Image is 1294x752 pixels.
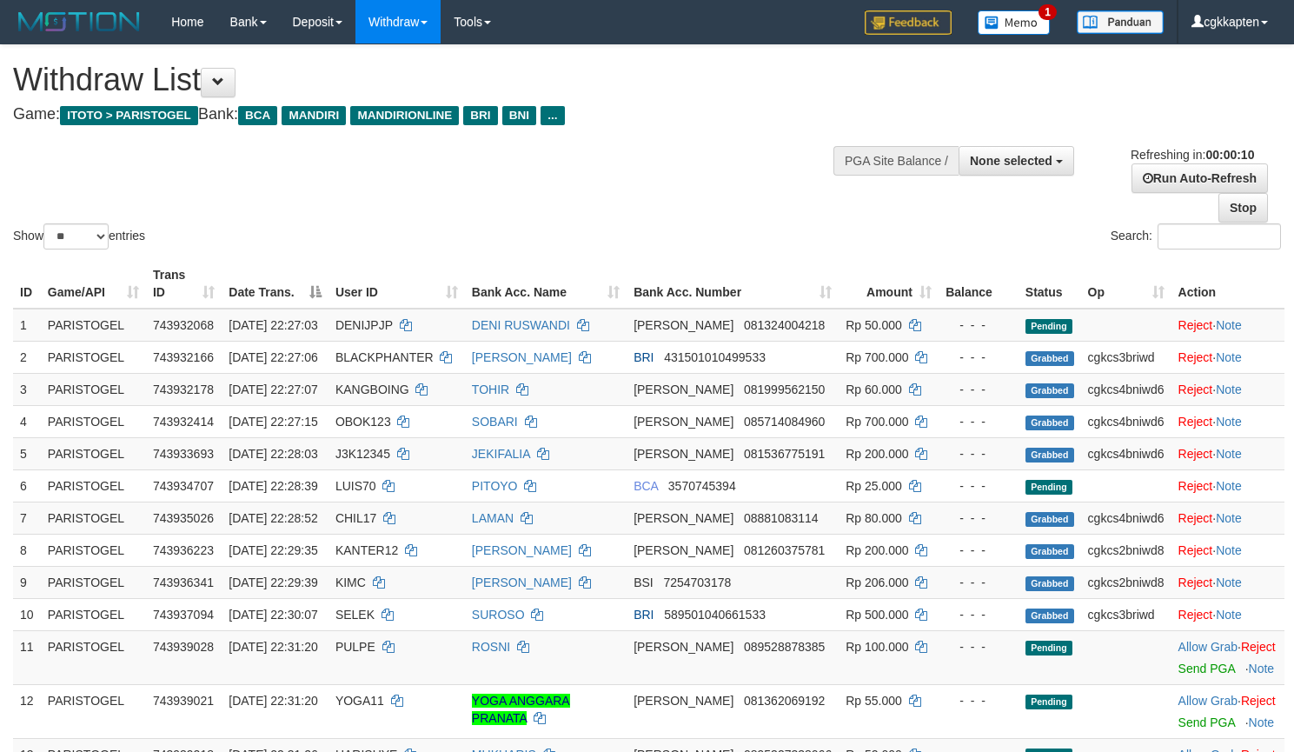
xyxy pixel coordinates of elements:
[1171,534,1284,566] td: ·
[1178,511,1213,525] a: Reject
[634,447,733,461] span: [PERSON_NAME]
[1025,480,1072,495] span: Pending
[846,383,902,396] span: Rp 60.000
[1216,511,1242,525] a: Note
[335,608,375,622] span: SELEK
[472,415,518,429] a: SOBARI
[335,694,384,708] span: YOGA11
[1249,662,1275,675] a: Note
[1025,319,1072,334] span: Pending
[664,608,766,622] span: Copy 589501040661533 to clipboard
[153,576,214,589] span: 743936341
[946,638,1012,656] div: - - -
[335,318,393,332] span: DENIJPJP
[946,542,1012,559] div: - - -
[153,447,214,461] span: 743933693
[1019,259,1081,309] th: Status
[13,566,41,598] td: 9
[1171,630,1284,684] td: ·
[472,447,530,461] a: JEKIFALIA
[41,405,146,437] td: PARISTOGEL
[229,415,317,429] span: [DATE] 22:27:15
[472,318,570,332] a: DENI RUSWANDI
[1178,640,1238,654] a: Allow Grab
[335,383,409,396] span: KANGBOING
[13,223,145,250] label: Show entries
[1178,715,1235,729] a: Send PGA
[1171,437,1284,469] td: ·
[634,694,733,708] span: [PERSON_NAME]
[1178,662,1235,675] a: Send PGA
[13,598,41,630] td: 10
[846,479,902,493] span: Rp 25.000
[13,502,41,534] td: 7
[335,447,390,461] span: J3K12345
[744,640,825,654] span: Copy 089528878385 to clipboard
[41,630,146,684] td: PARISTOGEL
[1171,566,1284,598] td: ·
[541,106,564,125] span: ...
[744,511,819,525] span: Copy 08881083114 to clipboard
[1171,598,1284,630] td: ·
[1171,469,1284,502] td: ·
[60,106,198,125] span: ITOTO > PARISTOGEL
[959,146,1074,176] button: None selected
[335,576,366,589] span: KIMC
[627,259,839,309] th: Bank Acc. Number: activate to sort column ascending
[1131,163,1268,193] a: Run Auto-Refresh
[1216,543,1242,557] a: Note
[41,534,146,566] td: PARISTOGEL
[153,479,214,493] span: 743934707
[1216,318,1242,332] a: Note
[1216,383,1242,396] a: Note
[153,640,214,654] span: 743939028
[634,511,733,525] span: [PERSON_NAME]
[41,373,146,405] td: PARISTOGEL
[946,349,1012,366] div: - - -
[13,630,41,684] td: 11
[1025,576,1074,591] span: Grabbed
[13,684,41,738] td: 12
[41,502,146,534] td: PARISTOGEL
[13,309,41,342] td: 1
[1025,641,1072,656] span: Pending
[846,694,902,708] span: Rp 55.000
[13,63,846,97] h1: Withdraw List
[146,259,222,309] th: Trans ID: activate to sort column ascending
[472,511,514,525] a: LAMAN
[43,223,109,250] select: Showentries
[222,259,328,309] th: Date Trans.: activate to sort column descending
[634,479,658,493] span: BCA
[1025,512,1074,527] span: Grabbed
[1171,405,1284,437] td: ·
[229,543,317,557] span: [DATE] 22:29:35
[1171,309,1284,342] td: ·
[1218,193,1268,223] a: Stop
[744,447,825,461] span: Copy 081536775191 to clipboard
[472,543,572,557] a: [PERSON_NAME]
[1171,341,1284,373] td: ·
[41,598,146,630] td: PARISTOGEL
[1178,447,1213,461] a: Reject
[335,479,376,493] span: LUIS70
[328,259,465,309] th: User ID: activate to sort column ascending
[1171,684,1284,738] td: ·
[1178,576,1213,589] a: Reject
[153,415,214,429] span: 743932414
[1216,576,1242,589] a: Note
[744,694,825,708] span: Copy 081362069192 to clipboard
[946,316,1012,334] div: - - -
[946,509,1012,527] div: - - -
[668,479,736,493] span: Copy 3570745394 to clipboard
[946,477,1012,495] div: - - -
[833,146,959,176] div: PGA Site Balance /
[13,259,41,309] th: ID
[1025,609,1074,623] span: Grabbed
[229,447,317,461] span: [DATE] 22:28:03
[939,259,1019,309] th: Balance
[1111,223,1281,250] label: Search:
[472,640,510,654] a: ROSNI
[1216,608,1242,622] a: Note
[41,341,146,373] td: PARISTOGEL
[472,694,570,725] a: YOGA ANGGARA PRANATA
